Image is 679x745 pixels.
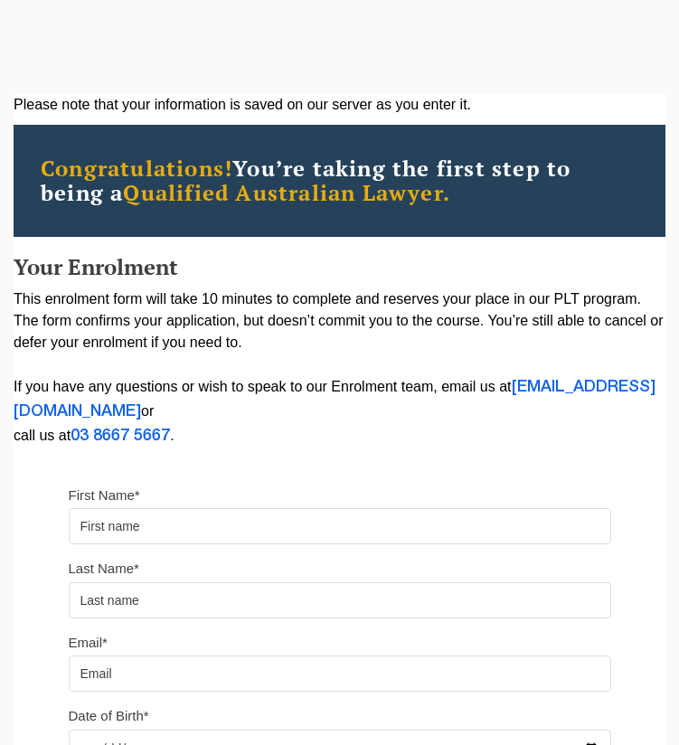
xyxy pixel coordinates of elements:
[69,486,140,505] label: First Name*
[41,156,638,205] h2: You’re taking the first step to being a
[14,288,665,448] p: This enrolment form will take 10 minutes to complete and reserves your place in our PLT program. ...
[69,508,611,544] input: First name
[41,154,232,183] span: Congratulations!
[14,94,665,116] div: Please note that your information is saved on our server as you enter it.
[69,707,149,725] label: Date of Birth*
[123,178,450,207] span: Qualified Australian Lawyer.
[69,582,611,618] input: Last name
[71,429,170,443] a: 03 8667 5667
[69,634,108,652] label: Email*
[69,560,139,578] label: Last Name*
[14,380,655,419] a: [EMAIL_ADDRESS][DOMAIN_NAME]
[69,655,611,692] input: Email
[14,255,665,278] h2: Your Enrolment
